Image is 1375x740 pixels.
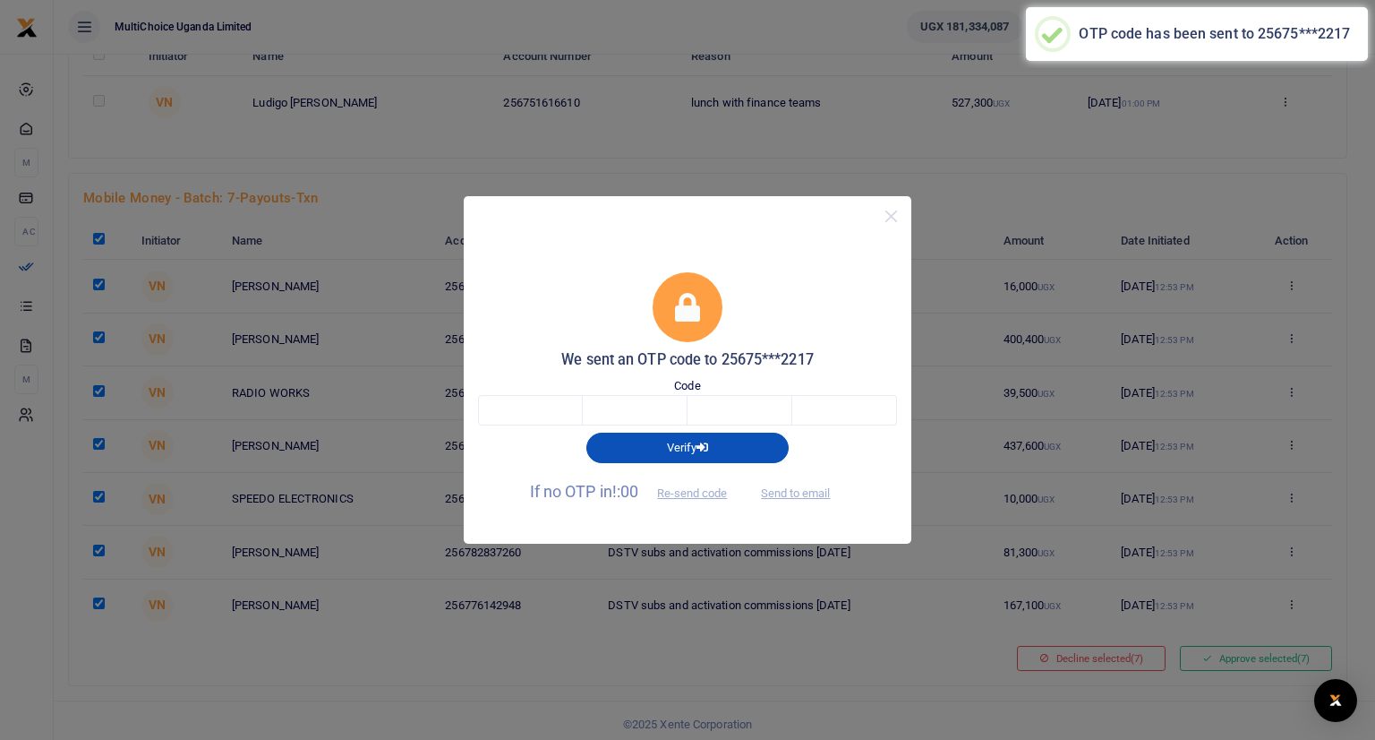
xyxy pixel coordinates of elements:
[530,482,743,501] span: If no OTP in
[878,203,904,229] button: Close
[478,351,897,369] h5: We sent an OTP code to 25675***2217
[674,377,700,395] label: Code
[586,433,789,463] button: Verify
[1314,679,1357,722] div: Open Intercom Messenger
[612,482,638,501] span: !:00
